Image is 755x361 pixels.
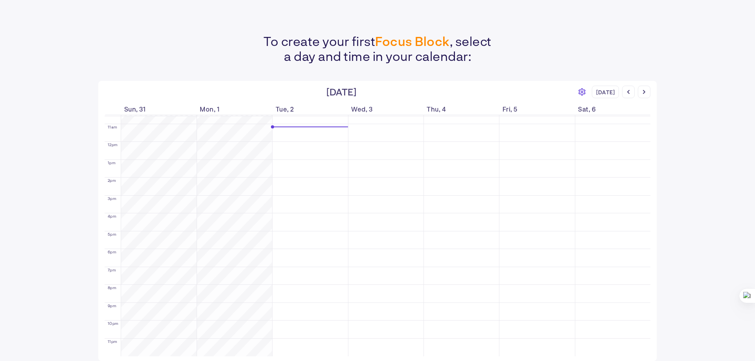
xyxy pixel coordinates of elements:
div: 12pm [108,143,118,147]
div: 4pm [108,214,117,218]
a: Wed, 3 [351,104,424,114]
div: 10pm [108,321,119,325]
div: 2pm [108,178,116,182]
div: 9pm [108,304,117,308]
div: 5pm [108,232,117,236]
strong: Focus Block [375,33,450,48]
a: Thu, 4 [427,104,499,114]
a: Sat, 6 [578,104,650,114]
a: Sun, 31 [124,104,197,114]
a: Tue, 2 [276,104,348,114]
div: [DATE] [326,86,356,98]
div: 11am [108,125,118,129]
div: [DATE] [592,86,619,98]
div: 6pm [108,250,117,254]
a: Fri, 5 [503,104,575,114]
div: 1pm [108,161,116,165]
div: 8pm [108,286,117,290]
a: Mon, 1 [200,104,272,114]
div: 7pm [108,268,116,272]
div: 11pm [108,339,118,343]
div: 3pm [108,196,117,200]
